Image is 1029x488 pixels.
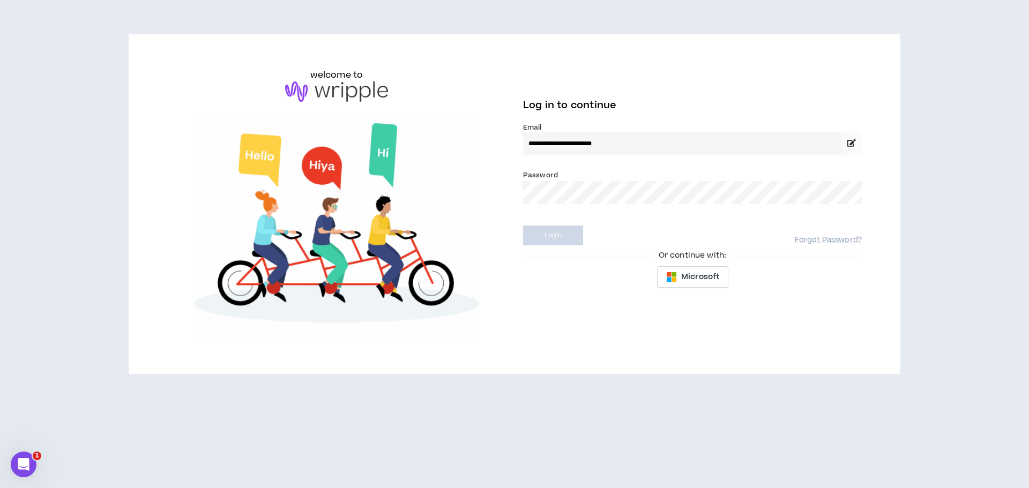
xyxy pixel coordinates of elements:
iframe: Intercom live chat [11,452,36,477]
label: Email [523,123,862,132]
label: Password [523,170,558,180]
button: Login [523,226,583,245]
span: 1 [33,452,41,460]
h6: welcome to [310,69,363,81]
button: Microsoft [657,266,728,288]
img: logo-brand.png [285,81,388,102]
span: Or continue with: [651,250,734,261]
span: Log in to continue [523,99,616,112]
img: Welcome to Wripple [167,112,506,340]
a: Forgot Password? [795,235,862,245]
span: Microsoft [681,271,719,283]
